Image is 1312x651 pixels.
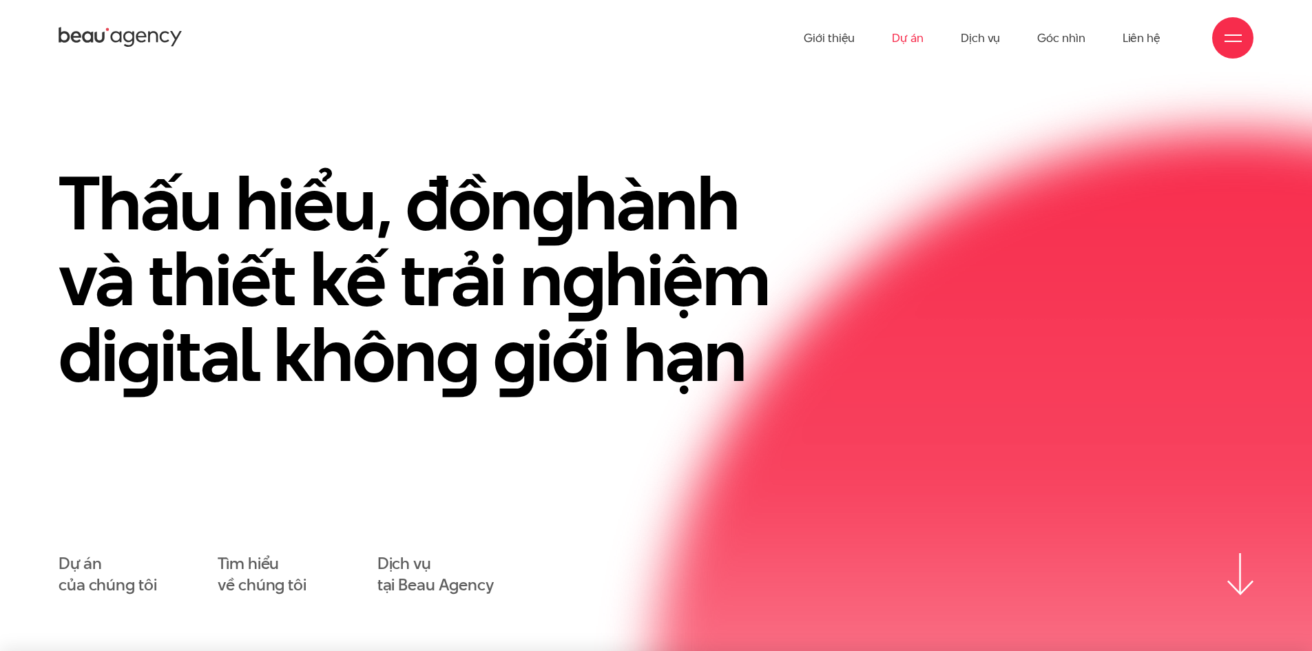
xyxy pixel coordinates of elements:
[493,303,536,406] en: g
[532,152,574,255] en: g
[436,303,479,406] en: g
[59,165,816,393] h1: Thấu hiểu, đồn hành và thiết kế trải n hiệm di ital khôn iới hạn
[377,553,494,596] a: Dịch vụtại Beau Agency
[117,303,160,406] en: g
[218,553,306,596] a: Tìm hiểuvề chúng tôi
[59,553,156,596] a: Dự áncủa chúng tôi
[562,227,605,331] en: g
